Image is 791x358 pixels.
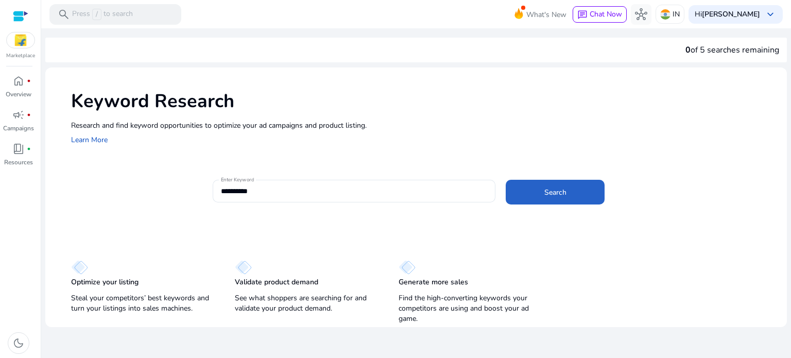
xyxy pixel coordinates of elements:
[71,120,777,131] p: Research and find keyword opportunities to optimize your ad campaigns and product listing.
[71,277,139,287] p: Optimize your listing
[7,32,35,48] img: flipkart.svg
[577,10,588,20] span: chat
[71,260,88,275] img: diamond.svg
[506,180,605,204] button: Search
[635,8,647,21] span: hub
[6,90,31,99] p: Overview
[399,277,468,287] p: Generate more sales
[685,44,779,56] div: of 5 searches remaining
[4,158,33,167] p: Resources
[399,260,416,275] img: diamond.svg
[695,11,760,18] p: Hi
[12,109,25,121] span: campaign
[235,260,252,275] img: diamond.svg
[235,293,378,314] p: See what shoppers are searching for and validate your product demand.
[631,4,651,25] button: hub
[590,9,622,19] span: Chat Now
[71,90,777,112] h1: Keyword Research
[72,9,133,20] p: Press to search
[399,293,542,324] p: Find the high-converting keywords your competitors are using and boost your ad game.
[71,135,108,145] a: Learn More
[6,52,35,60] p: Marketplace
[235,277,318,287] p: Validate product demand
[27,79,31,83] span: fiber_manual_record
[685,44,691,56] span: 0
[12,143,25,155] span: book_4
[544,187,566,198] span: Search
[12,337,25,349] span: dark_mode
[71,293,214,314] p: Steal your competitors’ best keywords and turn your listings into sales machines.
[660,9,670,20] img: in.svg
[27,113,31,117] span: fiber_manual_record
[702,9,760,19] b: [PERSON_NAME]
[58,8,70,21] span: search
[221,176,254,183] mat-label: Enter Keyword
[764,8,777,21] span: keyboard_arrow_down
[673,5,680,23] p: IN
[27,147,31,151] span: fiber_manual_record
[3,124,34,133] p: Campaigns
[526,6,566,24] span: What's New
[12,75,25,87] span: home
[573,6,627,23] button: chatChat Now
[92,9,101,20] span: /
